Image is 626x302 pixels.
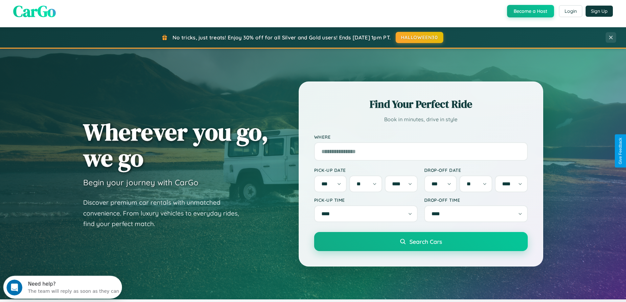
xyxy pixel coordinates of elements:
[83,119,268,171] h1: Wherever you go, we go
[314,232,528,251] button: Search Cars
[396,32,443,43] button: HALLOWEEN30
[83,197,247,229] p: Discover premium car rentals with unmatched convenience. From luxury vehicles to everyday rides, ...
[314,134,528,140] label: Where
[314,97,528,111] h2: Find Your Perfect Ride
[83,177,198,187] h3: Begin your journey with CarGo
[424,167,528,173] label: Drop-off Date
[618,138,623,164] div: Give Feedback
[424,197,528,203] label: Drop-off Time
[25,6,116,11] div: Need help?
[409,238,442,245] span: Search Cars
[314,197,418,203] label: Pick-up Time
[586,6,613,17] button: Sign Up
[507,5,554,17] button: Become a Host
[173,34,391,41] span: No tricks, just treats! Enjoy 30% off for all Silver and Gold users! Ends [DATE] 1pm PT.
[314,167,418,173] label: Pick-up Date
[25,11,116,18] div: The team will reply as soon as they can
[314,115,528,124] p: Book in minutes, drive in style
[7,280,22,295] iframe: Intercom live chat
[3,276,122,299] iframe: Intercom live chat discovery launcher
[559,5,582,17] button: Login
[13,0,56,22] span: CarGo
[3,3,122,21] div: Open Intercom Messenger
